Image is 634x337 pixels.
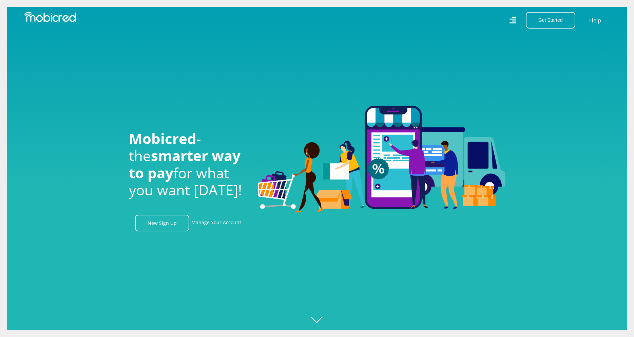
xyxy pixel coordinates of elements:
a: Help [589,16,601,25]
img: Welcome to Mobicred [258,106,505,213]
button: Get Started [526,12,575,29]
h1: - the for what you want [DATE]! [129,130,248,199]
span: smarter way to pay [129,146,241,182]
a: New Sign Up [135,215,189,231]
img: Mobicred [24,12,76,22]
span: Mobicred [129,129,196,148]
a: Manage Your Account [191,215,241,231]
